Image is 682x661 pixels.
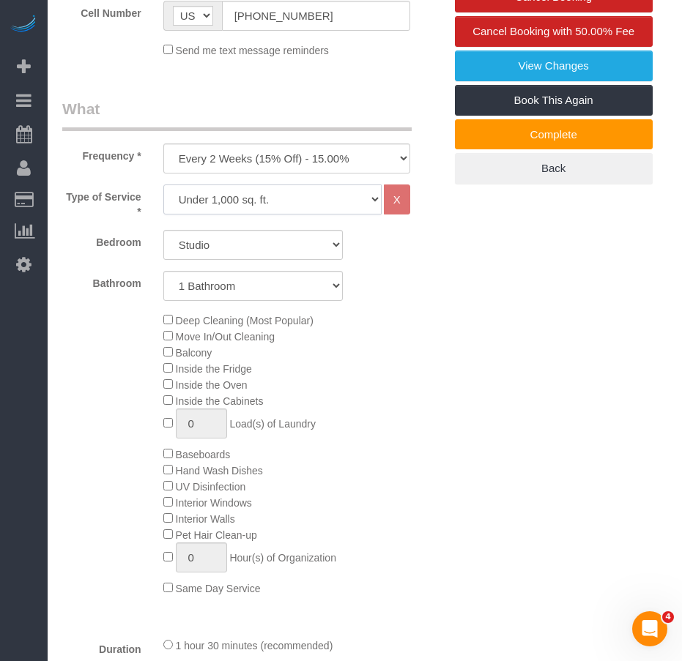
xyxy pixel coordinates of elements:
[455,119,653,150] a: Complete
[9,15,38,35] img: Automaid Logo
[176,513,235,525] span: Interior Walls
[632,611,667,646] iframe: Intercom live chat
[51,1,152,20] label: Cell Number
[455,85,653,116] a: Book This Again
[176,379,248,391] span: Inside the Oven
[51,143,152,163] label: Frequency *
[176,583,261,594] span: Same Day Service
[51,230,152,250] label: Bedroom
[176,363,252,375] span: Inside the Fridge
[176,529,257,541] span: Pet Hair Clean-up
[455,153,653,184] a: Back
[176,640,333,651] span: 1 hour 30 minutes (recommended)
[176,449,231,460] span: Baseboards
[455,51,653,81] a: View Changes
[176,481,246,493] span: UV Disinfection
[176,347,212,359] span: Balcony
[455,16,653,47] a: Cancel Booking with 50.00% Fee
[229,552,336,564] span: Hour(s) of Organization
[51,271,152,291] label: Bathroom
[62,98,412,131] legend: What
[176,45,329,56] span: Send me text message reminders
[51,637,152,657] label: Duration
[176,465,263,477] span: Hand Wash Dishes
[176,497,252,509] span: Interior Windows
[662,611,674,623] span: 4
[51,184,152,219] label: Type of Service *
[176,395,264,407] span: Inside the Cabinets
[176,315,314,326] span: Deep Cleaning (Most Popular)
[222,1,410,31] input: Cell Number
[176,331,275,343] span: Move In/Out Cleaning
[472,25,634,37] span: Cancel Booking with 50.00% Fee
[229,418,316,430] span: Load(s) of Laundry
